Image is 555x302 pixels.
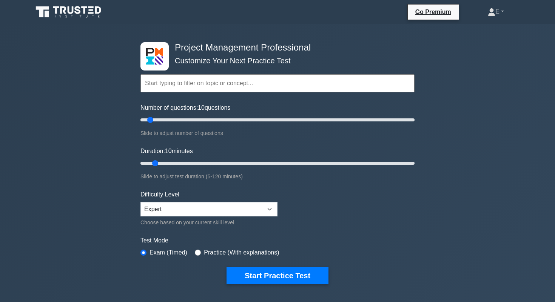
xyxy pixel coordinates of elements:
button: Start Practice Test [227,267,328,284]
span: 10 [198,104,205,111]
label: Number of questions: questions [140,103,230,112]
div: Slide to adjust number of questions [140,129,415,138]
label: Test Mode [140,236,415,245]
a: E [470,4,522,19]
h4: Project Management Professional [172,42,378,53]
span: 10 [165,148,172,154]
div: Slide to adjust test duration (5-120 minutes) [140,172,415,181]
label: Exam (Timed) [150,248,187,257]
input: Start typing to filter on topic or concept... [140,74,415,92]
label: Practice (With explanations) [204,248,279,257]
label: Duration: minutes [140,147,193,156]
label: Difficulty Level [140,190,179,199]
div: Choose based on your current skill level [140,218,277,227]
a: Go Premium [411,7,456,17]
